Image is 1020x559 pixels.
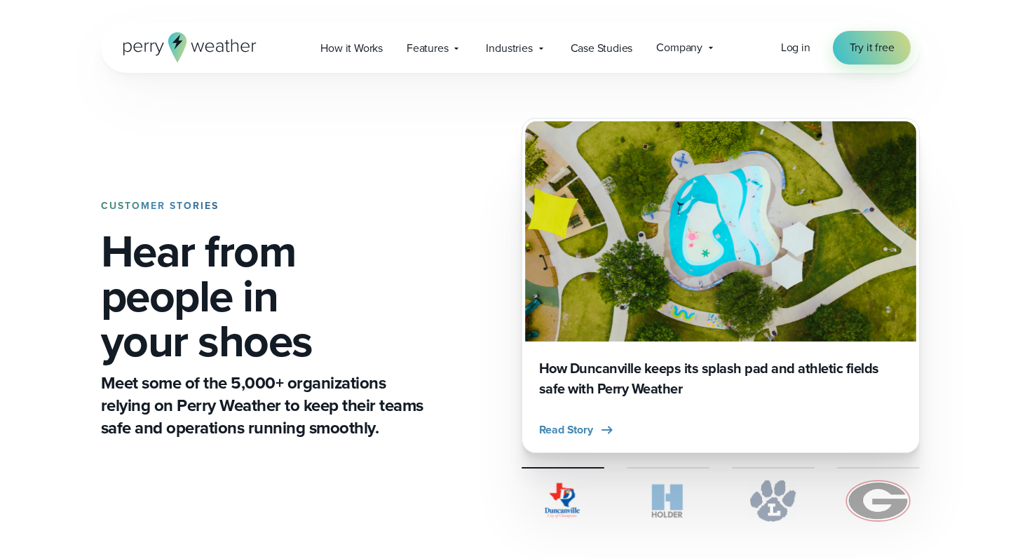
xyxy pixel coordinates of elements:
img: Duncanville Splash Pad [525,121,916,342]
button: Read Story [539,422,616,438]
span: Log in [781,39,810,55]
span: Read Story [539,422,593,438]
strong: CUSTOMER STORIES [101,198,219,213]
a: How it Works [308,34,395,62]
a: Log in [781,39,810,56]
h1: Hear from people in your shoes [101,229,429,363]
a: Duncanville Splash Pad How Duncanville keeps its splash pad and athletic fields safe with Perry W... [522,118,920,453]
div: 1 of 4 [522,118,920,453]
img: City of Duncanville Logo [522,480,604,522]
h3: How Duncanville keeps its splash pad and athletic fields safe with Perry Weather [539,358,902,399]
div: slideshow [522,118,920,453]
span: Features [407,40,448,57]
p: Meet some of the 5,000+ organizations relying on Perry Weather to keep their teams safe and opera... [101,372,429,439]
span: Industries [486,40,532,57]
span: Case Studies [571,40,633,57]
a: Try it free [833,31,911,65]
a: Case Studies [559,34,645,62]
span: Company [656,39,702,56]
span: How it Works [320,40,383,57]
img: Holder.svg [627,480,709,522]
span: Try it free [850,39,895,56]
